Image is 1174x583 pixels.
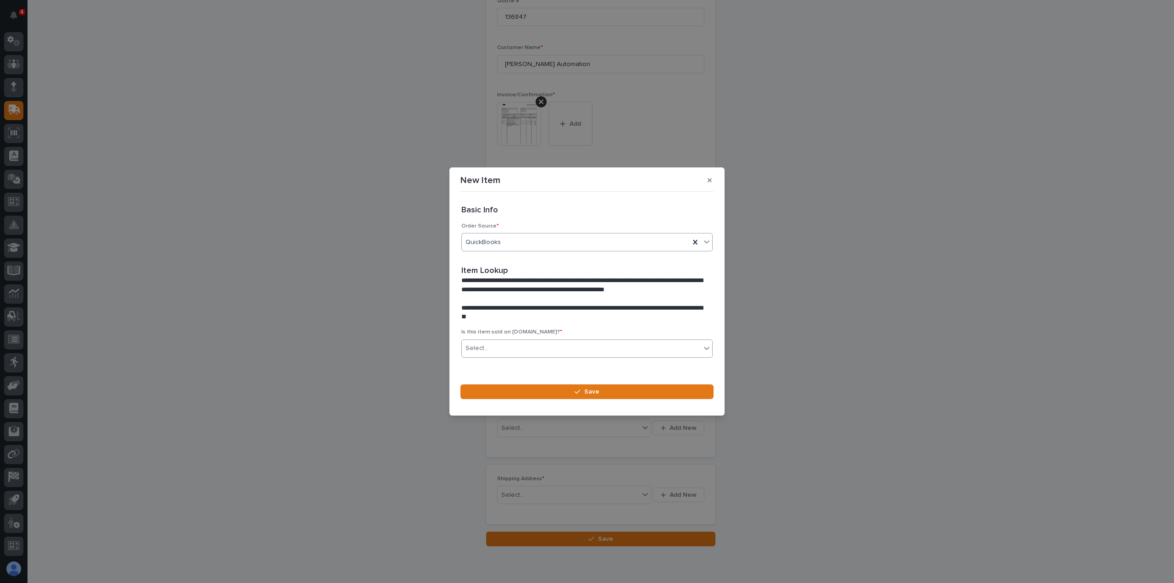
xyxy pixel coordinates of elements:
[461,223,499,229] span: Order Source
[584,388,599,396] span: Save
[461,266,508,276] h2: Item Lookup
[465,344,488,353] div: Select...
[465,238,501,247] span: QuickBooks
[461,205,498,216] h2: Basic Info
[461,329,562,335] span: Is this item sold on [DOMAIN_NAME]?
[460,384,714,399] button: Save
[460,175,500,186] p: New Item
